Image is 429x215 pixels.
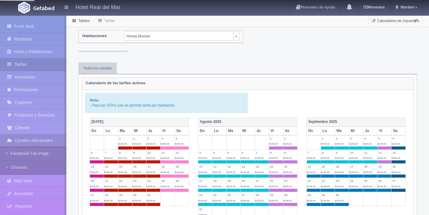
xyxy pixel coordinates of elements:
[227,164,240,169] label: 12
[335,164,349,169] label: 16
[85,93,248,113] div: - Para las OTAS solo se permite tarifa por habitación.
[349,143,358,145] span: $159.00
[377,185,386,188] span: $139.00
[363,157,372,159] span: $159.00
[124,31,240,40] a: Honey Mooner
[283,157,292,159] span: $199.00
[90,118,189,127] th: [DATE]
[118,178,132,184] label: 22
[147,150,160,156] label: 10
[104,192,118,198] label: 28
[227,178,240,184] label: 19
[104,164,118,169] label: 14
[335,199,344,202] span: $139.00
[118,185,127,188] span: $159.00
[363,178,377,184] label: 25
[227,171,235,174] span: $159.00
[269,199,278,202] span: $199.00
[269,157,278,159] span: $199.00
[307,150,321,156] label: 7
[349,136,363,141] label: 3
[212,199,221,202] span: $159.00
[269,178,283,184] label: 22
[147,178,160,184] label: 24
[335,178,349,184] label: 23
[349,178,363,184] label: 24
[307,118,405,127] th: Septiembre 2025
[175,157,183,159] span: $199.00
[33,6,54,10] img: Getabed
[349,185,358,188] span: $139.00
[198,199,207,202] span: $159.00
[90,192,104,198] label: 27
[335,185,344,188] span: $139.00
[160,178,174,184] label: 25
[132,143,141,145] span: $159.00
[307,199,316,202] span: $139.00
[283,199,292,202] span: $199.00
[283,127,297,135] th: Sa
[160,157,169,159] span: $199.00
[269,164,283,169] label: 15
[241,150,255,156] label: 6
[90,171,99,174] span: $159.00
[377,164,391,169] label: 19
[118,171,127,174] span: $159.00
[363,127,377,135] th: Ju
[307,164,321,169] label: 14
[307,185,316,188] span: $139.00
[255,150,269,156] label: 7
[321,157,330,159] span: $159.00
[127,32,231,41] span: Honey Mooner
[377,127,392,135] th: Vi
[392,185,400,188] span: $169.00
[255,178,269,184] label: 21
[147,171,155,174] span: $159.00
[363,136,377,141] label: 4
[118,164,132,169] label: 15
[255,185,264,188] span: $159.00
[283,143,292,145] span: $199.00
[104,19,115,23] a: Tarifas
[132,136,146,141] label: 2
[175,136,189,141] label: 5
[132,150,146,156] label: 9
[377,157,386,159] span: $199.00
[363,171,372,174] span: $139.00
[363,150,377,156] label: 11
[269,136,283,141] label: 1
[269,192,283,198] label: 29
[283,171,292,174] span: $199.00
[132,157,141,159] span: $159.00
[363,185,372,188] span: $139.00
[132,199,141,202] span: $159.00
[321,178,335,184] label: 22
[90,150,104,156] label: 6
[132,192,146,198] label: 30
[118,136,132,141] label: 1
[335,192,349,198] label: 30
[147,143,155,145] span: $159.00
[175,143,183,145] span: $199.00
[118,192,132,198] label: 29
[118,157,127,159] span: $159.00
[349,127,363,135] th: Mi
[321,185,330,188] span: $139.00
[198,150,212,156] label: 3
[335,150,349,156] label: 9
[118,150,132,156] label: 8
[392,136,405,141] label: 6
[90,127,104,135] th: Do
[212,192,226,198] label: 25
[147,164,160,169] label: 17
[269,143,278,145] span: $199.00
[392,157,400,159] span: $169.00
[175,178,189,184] label: 26
[321,127,335,135] th: Lu
[363,164,377,169] label: 18
[377,136,391,141] label: 5
[160,164,174,169] label: 18
[283,178,297,184] label: 23
[118,127,132,135] th: Ma
[227,192,240,198] label: 26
